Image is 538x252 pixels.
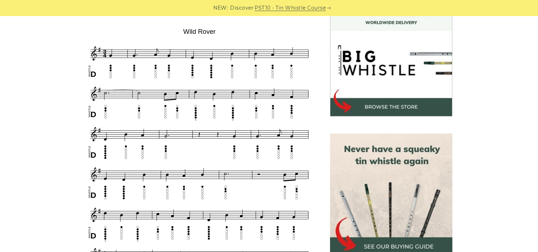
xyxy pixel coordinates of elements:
[230,4,254,12] span: Discover
[255,4,326,12] a: PST10 - Tin Whistle Course
[213,4,228,12] span: NEW:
